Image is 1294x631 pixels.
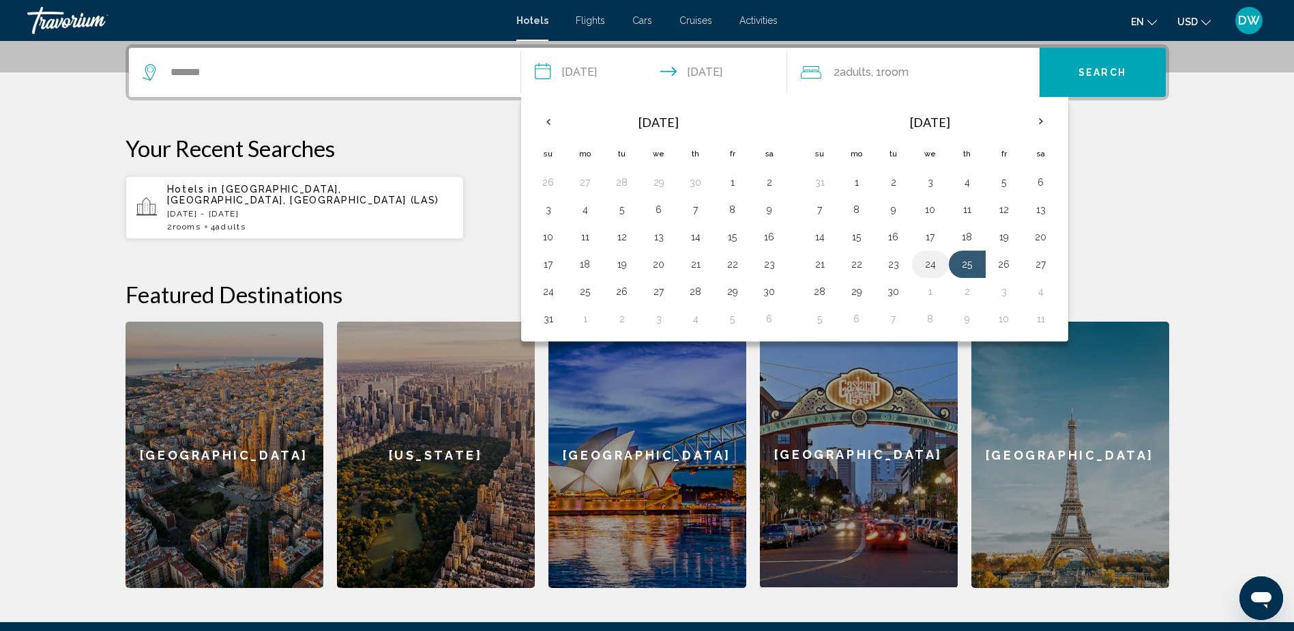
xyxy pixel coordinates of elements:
[883,309,905,328] button: Day 7
[574,173,596,192] button: Day 27
[1239,576,1283,620] iframe: Button to launch messaging window
[167,209,454,219] p: [DATE] - [DATE]
[739,15,778,26] a: Activities
[871,63,909,82] span: , 1
[883,200,905,219] button: Day 9
[760,322,958,587] div: [GEOGRAPHIC_DATA]
[538,309,559,328] button: Day 31
[993,200,1015,219] button: Day 12
[722,255,744,274] button: Day 22
[685,282,707,301] button: Day 28
[548,322,746,588] a: [GEOGRAPHIC_DATA]
[809,173,831,192] button: Day 31
[809,255,831,274] button: Day 21
[611,309,633,328] button: Day 2
[920,309,941,328] button: Day 8
[722,282,744,301] button: Day 29
[809,309,831,328] button: Day 5
[1030,227,1052,247] button: Day 20
[846,309,868,328] button: Day 6
[1238,14,1260,27] span: DW
[759,227,780,247] button: Day 16
[760,322,958,588] a: [GEOGRAPHIC_DATA]
[759,255,780,274] button: Day 23
[611,200,633,219] button: Day 5
[216,222,246,232] span: Adults
[679,15,712,26] a: Cruises
[126,176,465,240] button: Hotels in [GEOGRAPHIC_DATA], [GEOGRAPHIC_DATA], [GEOGRAPHIC_DATA] (LAS)[DATE] - [DATE]2rooms4Adults
[167,184,440,206] span: [GEOGRAPHIC_DATA], [GEOGRAPHIC_DATA], [GEOGRAPHIC_DATA] (LAS)
[167,222,201,232] span: 2
[685,200,707,219] button: Day 7
[787,48,1040,97] button: Travelers: 2 adults, 0 children
[538,227,559,247] button: Day 10
[881,66,909,79] span: Room
[834,63,871,82] span: 2
[883,227,905,247] button: Day 16
[1023,106,1059,137] button: Next month
[516,15,548,26] span: Hotels
[126,322,323,588] a: [GEOGRAPHIC_DATA]
[883,255,905,274] button: Day 23
[1131,16,1144,27] span: en
[1078,68,1126,79] span: Search
[956,227,978,247] button: Day 18
[838,106,1023,139] th: [DATE]
[722,309,744,328] button: Day 5
[27,7,503,34] a: Travorium
[956,309,978,328] button: Day 9
[648,309,670,328] button: Day 3
[648,227,670,247] button: Day 13
[840,66,871,79] span: Adults
[611,173,633,192] button: Day 28
[648,282,670,301] button: Day 27
[956,200,978,219] button: Day 11
[759,200,780,219] button: Day 9
[1030,282,1052,301] button: Day 4
[167,184,218,195] span: Hotels in
[648,255,670,274] button: Day 20
[920,173,941,192] button: Day 3
[611,227,633,247] button: Day 12
[1040,48,1166,97] button: Search
[759,173,780,192] button: Day 2
[809,200,831,219] button: Day 7
[993,173,1015,192] button: Day 5
[337,322,535,588] a: [US_STATE]
[971,322,1169,588] div: [GEOGRAPHIC_DATA]
[576,15,605,26] a: Flights
[993,282,1015,301] button: Day 3
[1177,12,1211,31] button: Change currency
[611,282,633,301] button: Day 26
[956,282,978,301] button: Day 2
[521,48,787,97] button: Check-in date: May 25, 2026 Check-out date: May 29, 2026
[632,15,652,26] a: Cars
[722,200,744,219] button: Day 8
[846,227,868,247] button: Day 15
[685,227,707,247] button: Day 14
[1030,200,1052,219] button: Day 13
[809,227,831,247] button: Day 14
[1177,16,1198,27] span: USD
[722,173,744,192] button: Day 1
[574,200,596,219] button: Day 4
[722,227,744,247] button: Day 15
[574,227,596,247] button: Day 11
[920,200,941,219] button: Day 10
[685,255,707,274] button: Day 21
[1030,173,1052,192] button: Day 6
[920,255,941,274] button: Day 24
[846,173,868,192] button: Day 1
[126,135,1169,162] p: Your Recent Searches
[1131,12,1157,31] button: Change language
[173,222,201,232] span: rooms
[685,173,707,192] button: Day 30
[538,255,559,274] button: Day 17
[611,255,633,274] button: Day 19
[574,309,596,328] button: Day 1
